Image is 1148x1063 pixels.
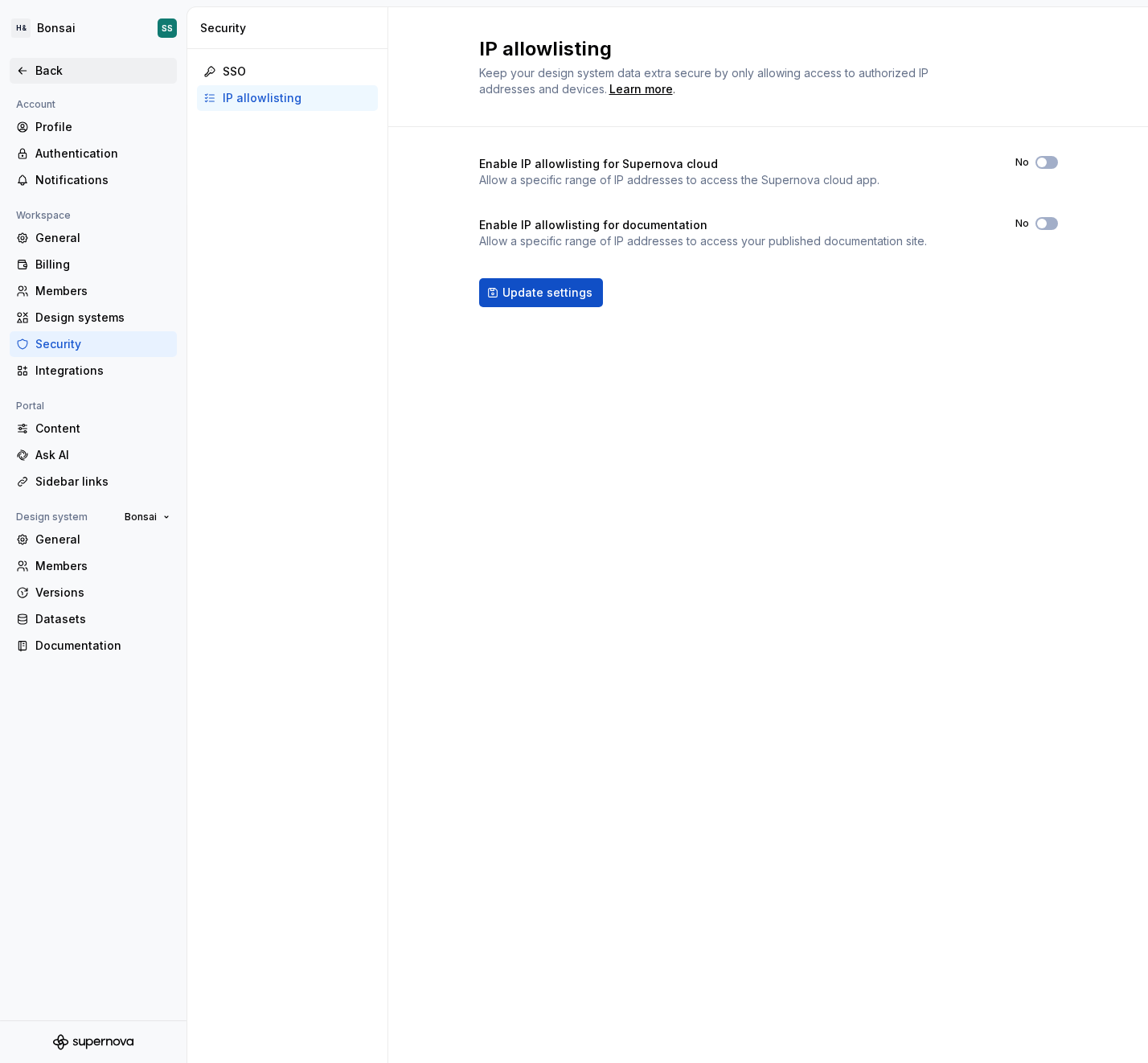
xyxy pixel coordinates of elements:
a: Ask AI [10,442,177,468]
a: Security [10,331,177,357]
a: IP allowlisting [197,85,378,111]
div: IP allowlisting [223,90,371,106]
div: Ask AI [35,447,170,463]
span: Bonsai [125,511,157,523]
h4: Enable IP allowlisting for Supernova cloud [479,156,718,172]
a: Design systems [10,305,177,330]
svg: Supernova Logo [53,1034,133,1050]
a: Datasets [10,606,177,632]
div: Members [35,283,170,299]
div: Documentation [35,638,170,654]
a: Learn more [609,81,673,97]
div: Billing [35,257,170,273]
div: Design system [10,507,94,527]
a: Documentation [10,633,177,659]
span: . [607,84,675,96]
a: Back [10,58,177,84]
div: Versions [35,585,170,601]
div: Authentication [35,146,170,162]
div: Security [35,336,170,352]
div: Content [35,421,170,437]
div: Sidebar links [35,474,170,490]
label: No [1015,156,1029,169]
div: SS [162,22,173,35]
a: General [10,527,177,552]
div: Security [200,20,381,36]
a: Billing [10,252,177,277]
div: Back [35,63,170,79]
div: Portal [10,396,51,416]
div: Members [35,558,170,574]
a: Notifications [10,167,177,193]
button: Update settings [479,278,603,307]
a: Versions [10,580,177,605]
label: No [1015,217,1029,230]
div: General [35,230,170,246]
a: Members [10,553,177,579]
div: Account [10,95,62,114]
p: Allow a specific range of IP addresses to access the Supernova cloud app. [479,172,879,188]
div: Bonsai [37,20,76,36]
div: Design systems [35,310,170,326]
span: Update settings [502,285,592,301]
h4: Enable IP allowlisting for documentation [479,217,707,233]
div: General [35,531,170,548]
a: Authentication [10,141,177,166]
div: Workspace [10,206,77,225]
a: SSO [197,59,378,84]
a: Profile [10,114,177,140]
a: Integrations [10,358,177,384]
div: SSO [223,64,371,80]
a: General [10,225,177,251]
h2: IP allowlisting [479,36,1039,62]
div: H& [11,18,31,38]
button: H&BonsaiSS [3,10,183,46]
div: Notifications [35,172,170,188]
a: Sidebar links [10,469,177,495]
a: Content [10,416,177,441]
div: Integrations [35,363,170,379]
div: Profile [35,119,170,135]
span: Keep your design system data extra secure by only allowing access to authorized IP addresses and ... [479,66,932,96]
p: Allow a specific range of IP addresses to access your published documentation site. [479,233,927,249]
a: Members [10,278,177,304]
div: Datasets [35,611,170,627]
